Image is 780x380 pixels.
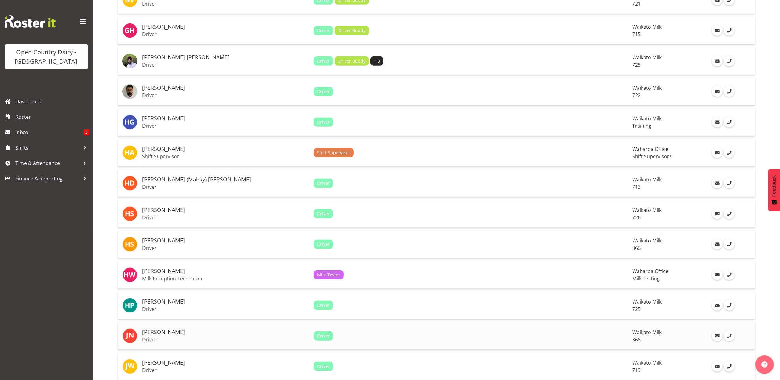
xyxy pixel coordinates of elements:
[142,146,309,152] h5: [PERSON_NAME]
[724,239,735,250] a: Call Employee
[712,117,723,127] a: Email Employee
[724,86,735,97] a: Call Employee
[724,269,735,280] a: Call Employee
[712,147,723,158] a: Email Employee
[317,241,330,248] span: Driver
[142,31,309,37] p: Driver
[142,245,309,251] p: Driver
[712,25,723,36] a: Email Employee
[374,58,380,64] span: + 3
[633,336,641,343] span: 866
[142,214,309,221] p: Driver
[317,363,330,370] span: Driver
[317,149,350,156] span: Shift Supervisor
[142,62,309,68] p: Driver
[142,85,309,91] h5: [PERSON_NAME]
[122,298,137,313] img: hendrik-potgieter11206.jpg
[712,361,723,372] a: Email Employee
[142,123,309,129] p: Driver
[142,306,309,312] p: Driver
[724,330,735,341] a: Call Employee
[712,208,723,219] a: Email Employee
[633,0,641,7] span: 721
[633,61,641,68] span: 725
[142,184,309,190] p: Driver
[142,92,309,98] p: Driver
[724,117,735,127] a: Call Employee
[633,367,641,374] span: 719
[633,214,641,221] span: 726
[15,174,80,183] span: Finance & Reporting
[122,328,137,343] img: jacques-nel11211.jpg
[712,178,723,188] a: Email Employee
[11,47,82,66] div: Open Country Dairy - [GEOGRAPHIC_DATA]
[633,122,652,129] span: Training
[724,208,735,219] a: Call Employee
[317,58,330,64] span: Driver
[142,238,309,244] h5: [PERSON_NAME]
[317,210,330,217] span: Driver
[724,300,735,311] a: Call Employee
[122,115,137,130] img: haley-galecki11906.jpg
[724,178,735,188] a: Call Employee
[633,54,662,61] span: Waikato Milk
[633,237,662,244] span: Waikato Milk
[317,332,330,339] span: Driver
[142,268,309,274] h5: [PERSON_NAME]
[771,175,777,197] span: Feedback
[142,329,309,335] h5: [PERSON_NAME]
[142,299,309,305] h5: [PERSON_NAME]
[712,239,723,250] a: Email Employee
[724,147,735,158] a: Call Employee
[142,1,309,7] p: Driver
[317,27,330,34] span: Driver
[712,269,723,280] a: Email Employee
[15,143,80,152] span: Shifts
[633,115,662,122] span: Waikato Milk
[317,302,330,309] span: Driver
[142,275,309,282] p: Milk Reception Technician
[142,153,309,159] p: Shift Supervisor
[633,268,669,275] span: Waharoa Office
[633,153,672,160] span: Shift Supervisors
[15,128,84,137] span: Inbox
[712,300,723,311] a: Email Employee
[633,245,641,251] span: 866
[633,207,662,213] span: Waikato Milk
[338,58,365,64] span: Driver Buddy
[142,337,309,343] p: Driver
[122,176,137,191] img: harmanpreet-dhillon10098.jpg
[317,271,340,278] span: Milk Tester
[338,27,365,34] span: Driver Buddy
[633,329,662,336] span: Waikato Milk
[122,84,137,99] img: gurpreet-singh317c28da1b01342c0902ac45d1f14480.png
[724,56,735,66] a: Call Employee
[633,275,660,282] span: Milk Testing
[15,112,89,122] span: Roster
[122,54,137,68] img: gurpreet-singh-kahlon897309ea32f9bd8fb1fb43e0fc6491c4.png
[712,86,723,97] a: Email Employee
[633,85,662,91] span: Waikato Milk
[633,184,641,190] span: 713
[633,176,662,183] span: Waikato Milk
[84,129,89,135] span: 5
[712,56,723,66] a: Email Employee
[317,119,330,126] span: Driver
[633,146,669,152] span: Waharoa Office
[142,24,309,30] h5: [PERSON_NAME]
[5,15,56,28] img: Rosterit website logo
[633,31,641,38] span: 715
[122,267,137,282] img: helaina-walker7421.jpg
[122,206,137,221] img: harpreet-singh11081.jpg
[761,361,768,368] img: help-xxl-2.png
[633,92,641,99] span: 722
[724,361,735,372] a: Call Employee
[633,306,641,312] span: 725
[122,359,137,374] img: james-wellington10224.jpg
[122,237,137,252] img: harshdeep-singh11237.jpg
[122,145,137,160] img: harald-aalderink10898.jpg
[317,88,330,95] span: Driver
[142,207,309,213] h5: [PERSON_NAME]
[122,23,137,38] img: greg-healey9914.jpg
[142,367,309,373] p: Driver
